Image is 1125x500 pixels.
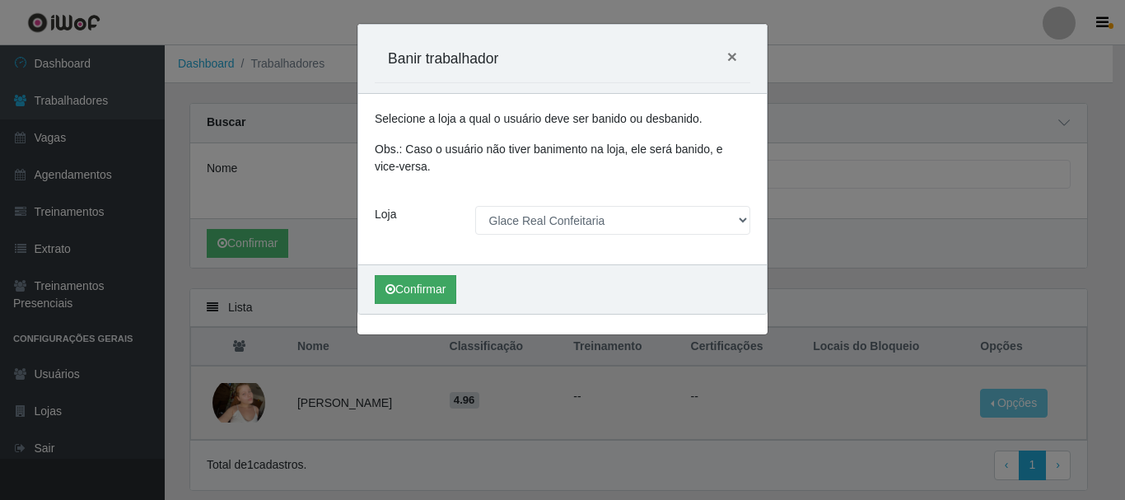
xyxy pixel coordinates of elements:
button: Close [714,35,750,78]
button: Confirmar [375,275,456,304]
label: Loja [375,206,396,223]
h5: Banir trabalhador [388,48,498,69]
p: Obs.: Caso o usuário não tiver banimento na loja, ele será banido, e vice-versa. [375,141,750,175]
p: Selecione a loja a qual o usuário deve ser banido ou desbanido. [375,110,750,128]
span: × [727,47,737,66]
